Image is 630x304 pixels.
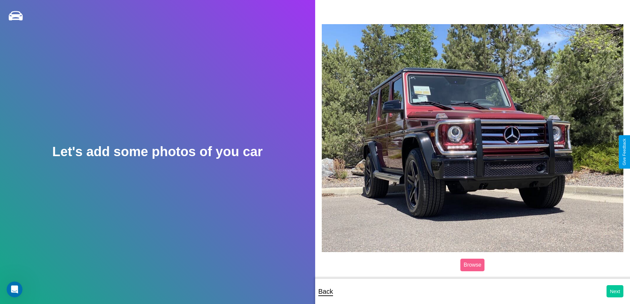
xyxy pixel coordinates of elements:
[7,282,22,297] iframe: Intercom live chat
[318,285,333,297] p: Back
[607,285,623,297] button: Next
[622,139,627,165] div: Give Feedback
[52,144,263,159] h2: Let's add some photos of you car
[460,259,484,271] label: Browse
[322,24,624,252] img: posted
